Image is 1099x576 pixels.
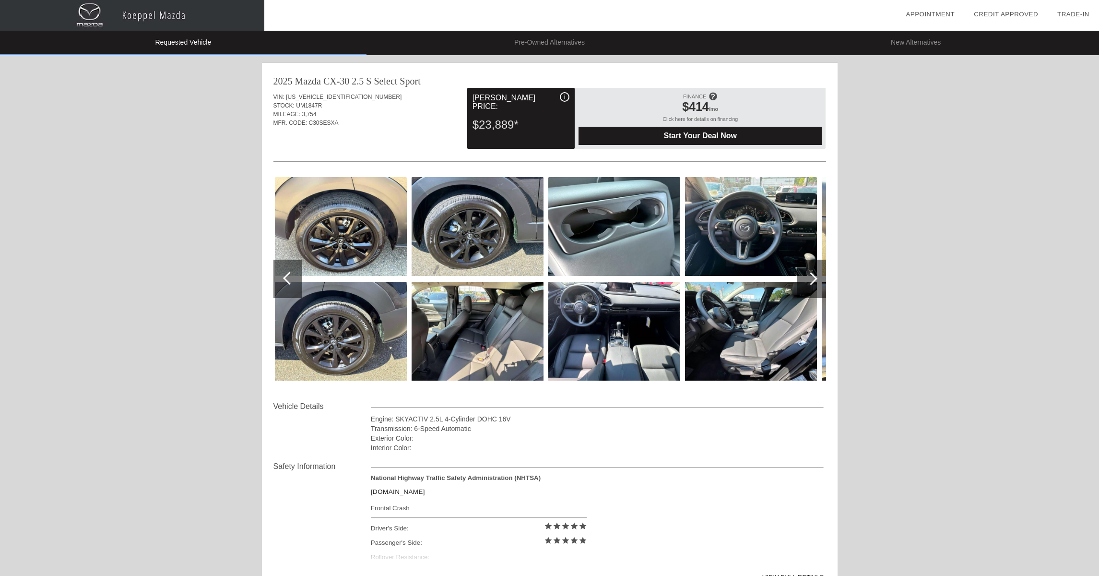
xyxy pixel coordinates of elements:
[273,120,307,126] span: MFR. CODE:
[275,177,407,276] img: 263e0a4b-48bf-450d-82c8-466321c16b93.jpg
[570,536,579,545] i: star
[273,461,371,472] div: Safety Information
[371,424,824,433] div: Transmission: 6-Speed Automatic
[273,74,350,88] div: 2025 Mazda CX-30
[273,102,295,109] span: STOCK:
[579,116,822,127] div: Click here for details on financing
[544,536,553,545] i: star
[273,133,826,148] div: Quoted on [DATE] 6:46:21 PM
[371,488,425,495] a: [DOMAIN_NAME]
[822,177,954,276] img: c2217bbd-02f2-4157-af17-a262bea488a1.jpg
[309,120,339,126] span: C30SESXA
[591,132,810,140] span: Start Your Deal Now
[371,502,587,514] div: Frontal Crash
[548,282,680,381] img: b76557c4-466e-46ef-9a50-fcb5a4860ecf.jpg
[286,94,402,100] span: [US_VEHICLE_IDENTIFICATION_NUMBER]
[352,74,420,88] div: 2.5 S Select Sport
[548,177,680,276] img: 6e596550-f348-465a-b9d8-0d1876ca3e85.jpg
[273,401,371,412] div: Vehicle Details
[579,522,587,530] i: star
[371,536,587,550] div: Passenger's Side:
[412,177,544,276] img: 6c917d39-02d8-47f8-be28-bbacd248015c.jpg
[570,522,579,530] i: star
[733,31,1099,55] li: New Alternatives
[682,100,709,113] span: $414
[371,414,824,424] div: Engine: SKYACTIV 2.5L 4-Cylinder DOHC 16V
[371,433,824,443] div: Exterior Color:
[685,282,817,381] img: 450fd2d1-7399-4f6b-a570-a53ea4be5366.jpg
[553,536,561,545] i: star
[275,282,407,381] img: 4c342655-964e-44be-9999-c9df14e115c1.jpg
[561,536,570,545] i: star
[553,522,561,530] i: star
[473,92,569,112] div: [PERSON_NAME] Price:
[1057,11,1089,18] a: Trade-In
[412,282,544,381] img: a8f31f11-31b7-4ad6-b608-e64b96b9fec1.jpg
[583,100,817,116] div: /mo
[685,177,817,276] img: b2b23c0f-b2a8-42cc-acd8-828dbab719d9.jpg
[564,94,566,100] span: i
[371,443,824,453] div: Interior Color:
[561,522,570,530] i: star
[273,111,301,118] span: MILEAGE:
[473,112,569,137] div: $23,889*
[273,94,284,100] span: VIN:
[366,31,733,55] li: Pre-Owned Alternatives
[371,521,587,536] div: Driver's Side:
[579,536,587,545] i: star
[906,11,955,18] a: Appointment
[822,282,954,381] img: 0cd1719c-5fd1-40c6-a087-630d0fc359b0.jpg
[974,11,1038,18] a: Credit Approved
[371,474,541,481] strong: National Highway Traffic Safety Administration (NHTSA)
[296,102,322,109] span: UM1847R
[302,111,317,118] span: 3,754
[544,522,553,530] i: star
[683,94,706,99] span: FINANCE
